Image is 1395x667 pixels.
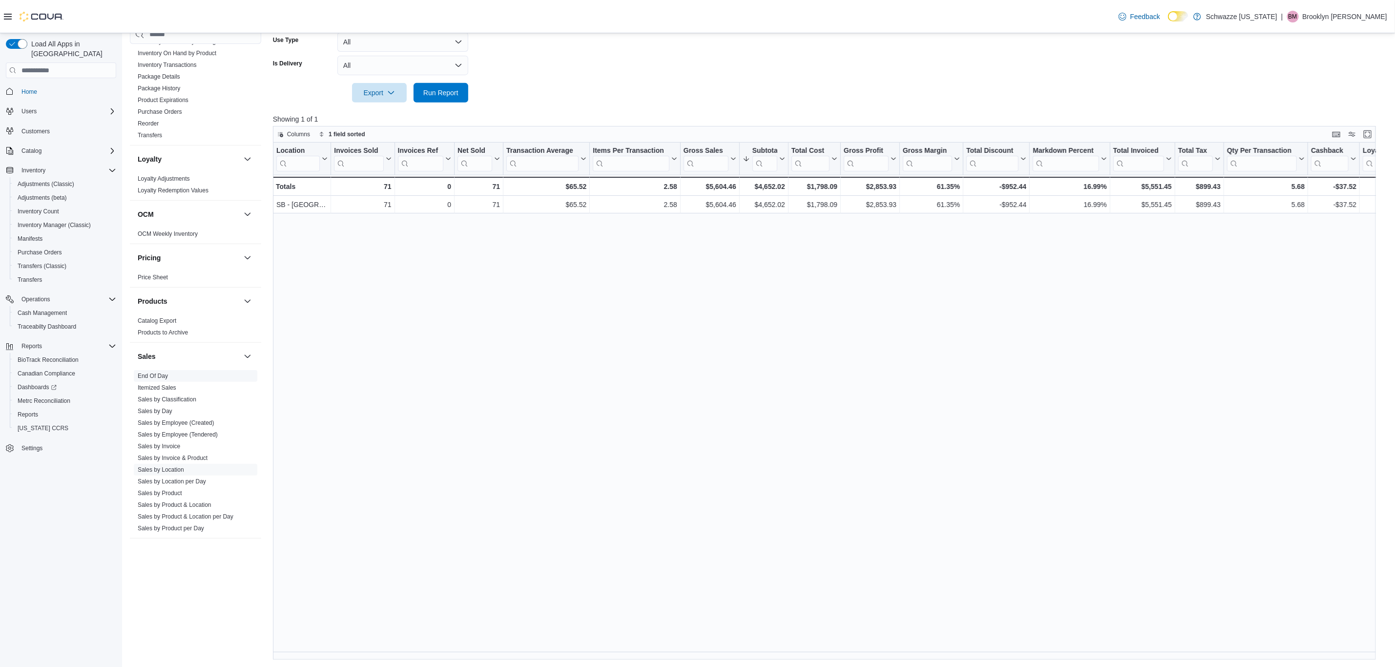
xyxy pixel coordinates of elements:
div: -$952.44 [966,199,1026,210]
a: Transfers (Classic) [14,260,70,272]
div: $899.43 [1178,181,1221,192]
span: Transfers (Classic) [18,262,66,270]
button: Gross Profit [844,146,896,171]
div: 16.99% [1033,199,1106,210]
div: $4,652.02 [742,181,785,192]
div: Gross Profit [844,146,889,156]
div: Total Tax [1178,146,1213,171]
button: Net Sold [458,146,500,171]
button: Enter fullscreen [1362,128,1374,140]
div: SB - [GEOGRAPHIC_DATA] [276,199,328,210]
button: OCM [138,209,240,219]
div: Cashback [1311,146,1349,156]
span: Reports [14,409,116,420]
span: Home [21,88,37,96]
button: Inventory Manager (Classic) [10,218,120,232]
div: Gross Sales [684,146,729,171]
span: BioTrack Reconciliation [14,354,116,366]
button: Display options [1346,128,1358,140]
button: [US_STATE] CCRS [10,421,120,435]
button: Total Discount [966,146,1026,171]
a: Adjustments (Classic) [14,178,78,190]
a: Package History [138,85,180,92]
img: Cova [20,12,63,21]
div: Gross Margin [903,146,952,171]
span: Dashboards [18,383,57,391]
button: Operations [18,293,54,305]
button: Invoices Ref [397,146,451,171]
a: Price Sheet [138,274,168,281]
button: Pricing [242,252,253,264]
label: Use Type [273,36,298,44]
span: Manifests [14,233,116,245]
button: Export [352,83,407,103]
p: Showing 1 of 1 [273,114,1387,124]
button: Qty Per Transaction [1227,146,1305,171]
a: Loyalty Redemption Values [138,187,208,194]
span: Settings [21,444,42,452]
span: Inventory Manager (Classic) [14,219,116,231]
div: 2.58 [593,199,677,210]
button: Total Tax [1178,146,1221,171]
button: Adjustments (beta) [10,191,120,205]
button: Loyalty [242,153,253,165]
div: Invoices Sold [334,146,383,156]
span: Transfers [138,131,162,139]
span: Reports [18,411,38,418]
span: OCM Weekly Inventory [138,230,198,238]
button: Users [18,105,41,117]
div: $65.52 [506,199,586,210]
input: Dark Mode [1168,11,1188,21]
div: 71 [334,199,391,210]
a: Sales by Location per Day [138,478,206,485]
div: Transaction Average [506,146,579,171]
button: Keyboard shortcuts [1331,128,1342,140]
span: BM [1289,11,1297,22]
a: Transfers [138,132,162,139]
span: Sales by Invoice [138,442,180,450]
a: OCM Weekly Inventory [138,230,198,237]
span: Cash Management [18,309,67,317]
div: Total Discount [966,146,1019,156]
div: Invoices Sold [334,146,383,171]
nav: Complex example [6,80,116,480]
button: Purchase Orders [10,246,120,259]
span: Sales by Location [138,466,184,474]
a: Cash Management [14,307,71,319]
span: Inventory [18,165,116,176]
div: Markdown Percent [1033,146,1099,156]
a: Purchase Orders [138,108,182,115]
a: Products to Archive [138,329,188,336]
span: Sales by Product & Location per Day [138,513,233,521]
span: Cash Management [14,307,116,319]
div: $65.52 [506,181,586,192]
span: Sales by Classification [138,396,196,403]
button: Total Cost [791,146,837,171]
div: Pricing [130,271,261,287]
div: Net Sold [458,146,492,171]
a: Dashboards [10,380,120,394]
div: Items Per Transaction [593,146,669,156]
a: Sales by Invoice [138,443,180,450]
span: Purchase Orders [14,247,116,258]
label: Is Delivery [273,60,302,67]
div: -$952.44 [966,181,1026,192]
div: Loyalty [130,173,261,200]
span: Sales by Product per Day [138,524,204,532]
button: Transfers [10,273,120,287]
div: Gross Margin [903,146,952,156]
span: Metrc Reconciliation [14,395,116,407]
span: Traceabilty Dashboard [14,321,116,333]
span: Metrc Reconciliation [18,397,70,405]
button: Operations [2,292,120,306]
a: Settings [18,442,46,454]
span: Sales by Employee (Created) [138,419,214,427]
span: Package History [138,84,180,92]
div: Items Per Transaction [593,146,669,171]
span: Manifests [18,235,42,243]
button: Inventory [2,164,120,177]
span: Operations [21,295,50,303]
div: 61.35% [903,199,960,210]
